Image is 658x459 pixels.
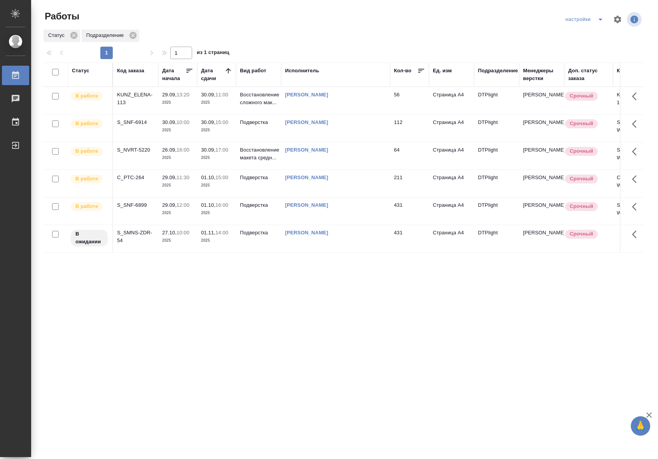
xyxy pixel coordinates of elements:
[70,229,108,247] div: Исполнитель назначен, приступать к работе пока рано
[117,201,154,209] div: S_SNF-6899
[285,202,328,208] a: [PERSON_NAME]
[215,175,228,180] p: 15:00
[201,154,232,162] p: 2025
[613,170,658,197] td: C_PTC-264-WK-041
[162,126,193,134] p: 2025
[117,229,154,244] div: S_SMNS-ZDR-54
[48,31,67,39] p: Статус
[177,202,189,208] p: 12:00
[634,418,647,434] span: 🙏
[215,119,228,125] p: 15:00
[162,67,185,82] div: Дата начала
[429,170,474,197] td: Страница А4
[613,142,658,169] td: S_NVRT-5220-WK-012
[201,147,215,153] p: 30.09,
[523,201,560,209] p: [PERSON_NAME]
[215,230,228,236] p: 14:00
[613,115,658,142] td: S_SNF-6914-WK-008
[568,67,609,82] div: Доп. статус заказа
[474,87,519,114] td: DTPlight
[627,115,646,133] button: Здесь прячутся важные кнопки
[240,119,277,126] p: Подверстка
[162,119,177,125] p: 30.09,
[201,230,215,236] p: 01.11,
[240,67,266,75] div: Вид работ
[70,91,108,101] div: Исполнитель выполняет работу
[563,13,608,26] div: split button
[201,119,215,125] p: 30.09,
[429,87,474,114] td: Страница А4
[70,174,108,184] div: Исполнитель выполняет работу
[201,209,232,217] p: 2025
[570,92,593,100] p: Срочный
[285,92,328,98] a: [PERSON_NAME]
[627,197,646,216] button: Здесь прячутся важные кнопки
[429,197,474,225] td: Страница А4
[177,147,189,153] p: 16:00
[75,92,98,100] p: В работе
[177,92,189,98] p: 13:20
[429,142,474,169] td: Страница А4
[285,230,328,236] a: [PERSON_NAME]
[240,229,277,237] p: Подверстка
[117,174,154,182] div: C_PTC-264
[523,119,560,126] p: [PERSON_NAME]
[390,197,429,225] td: 431
[523,146,560,154] p: [PERSON_NAME]
[474,142,519,169] td: DTPlight
[162,99,193,106] p: 2025
[570,147,593,155] p: Срочный
[82,30,139,42] div: Подразделение
[162,202,177,208] p: 29.09,
[215,202,228,208] p: 16:00
[390,225,429,252] td: 431
[201,92,215,98] p: 30.09,
[285,147,328,153] a: [PERSON_NAME]
[75,120,98,127] p: В работе
[390,142,429,169] td: 64
[43,10,79,23] span: Работы
[429,115,474,142] td: Страница А4
[117,67,144,75] div: Код заказа
[474,225,519,252] td: DTPlight
[177,175,189,180] p: 11:30
[70,146,108,157] div: Исполнитель выполняет работу
[162,209,193,217] p: 2025
[429,225,474,252] td: Страница А4
[201,237,232,244] p: 2025
[627,225,646,244] button: Здесь прячутся важные кнопки
[44,30,80,42] div: Статус
[70,119,108,129] div: Исполнитель выполняет работу
[201,99,232,106] p: 2025
[75,147,98,155] p: В работе
[613,87,658,114] td: KUNZ_ELENA-113-WK-014
[240,91,277,106] p: Восстановление сложного мак...
[570,175,593,183] p: Срочный
[570,230,593,238] p: Срочный
[285,67,319,75] div: Исполнитель
[162,92,177,98] p: 29.09,
[117,91,154,106] div: KUNZ_ELENA-113
[162,182,193,189] p: 2025
[390,170,429,197] td: 211
[627,87,646,106] button: Здесь прячутся важные кнопки
[478,67,518,75] div: Подразделение
[240,201,277,209] p: Подверстка
[433,67,452,75] div: Ед. изм
[201,202,215,208] p: 01.10,
[162,237,193,244] p: 2025
[631,416,650,436] button: 🙏
[570,202,593,210] p: Срочный
[627,170,646,188] button: Здесь прячутся важные кнопки
[474,197,519,225] td: DTPlight
[627,142,646,161] button: Здесь прячутся важные кнопки
[617,67,647,75] div: Код работы
[474,115,519,142] td: DTPlight
[523,67,560,82] div: Менеджеры верстки
[75,230,103,246] p: В ожидании
[117,146,154,154] div: S_NVRT-5220
[613,197,658,225] td: S_SNF-6899-WK-015
[177,230,189,236] p: 10:00
[390,87,429,114] td: 56
[162,154,193,162] p: 2025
